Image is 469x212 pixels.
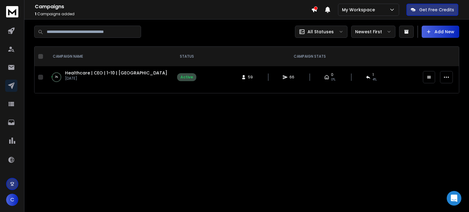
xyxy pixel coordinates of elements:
[406,4,458,16] button: Get Free Credits
[6,194,18,206] button: C
[331,72,333,77] span: 0
[373,77,376,82] span: 4 %
[45,66,173,88] td: 3%Healthcare | CEO | 1-10 | [GEOGRAPHIC_DATA][DATE]
[351,26,395,38] button: Newest First
[180,75,193,80] div: Active
[419,7,454,13] p: Get Free Credits
[248,75,254,80] span: 59
[422,26,459,38] button: Add New
[65,76,167,81] p: [DATE]
[65,70,167,76] a: Healthcare | CEO | 1-10 | [GEOGRAPHIC_DATA]
[173,47,200,66] th: STATUS
[6,6,18,17] img: logo
[331,77,335,82] span: 0%
[35,3,311,10] h1: Campaigns
[35,11,36,16] span: 1
[45,47,173,66] th: CAMPAIGN NAME
[307,29,334,35] p: All Statuses
[373,72,374,77] span: 1
[55,74,58,80] p: 3 %
[342,7,377,13] p: My Workspace
[35,12,311,16] p: Campaigns added
[289,75,296,80] span: 66
[447,191,461,206] div: Open Intercom Messenger
[200,47,419,66] th: CAMPAIGN STATS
